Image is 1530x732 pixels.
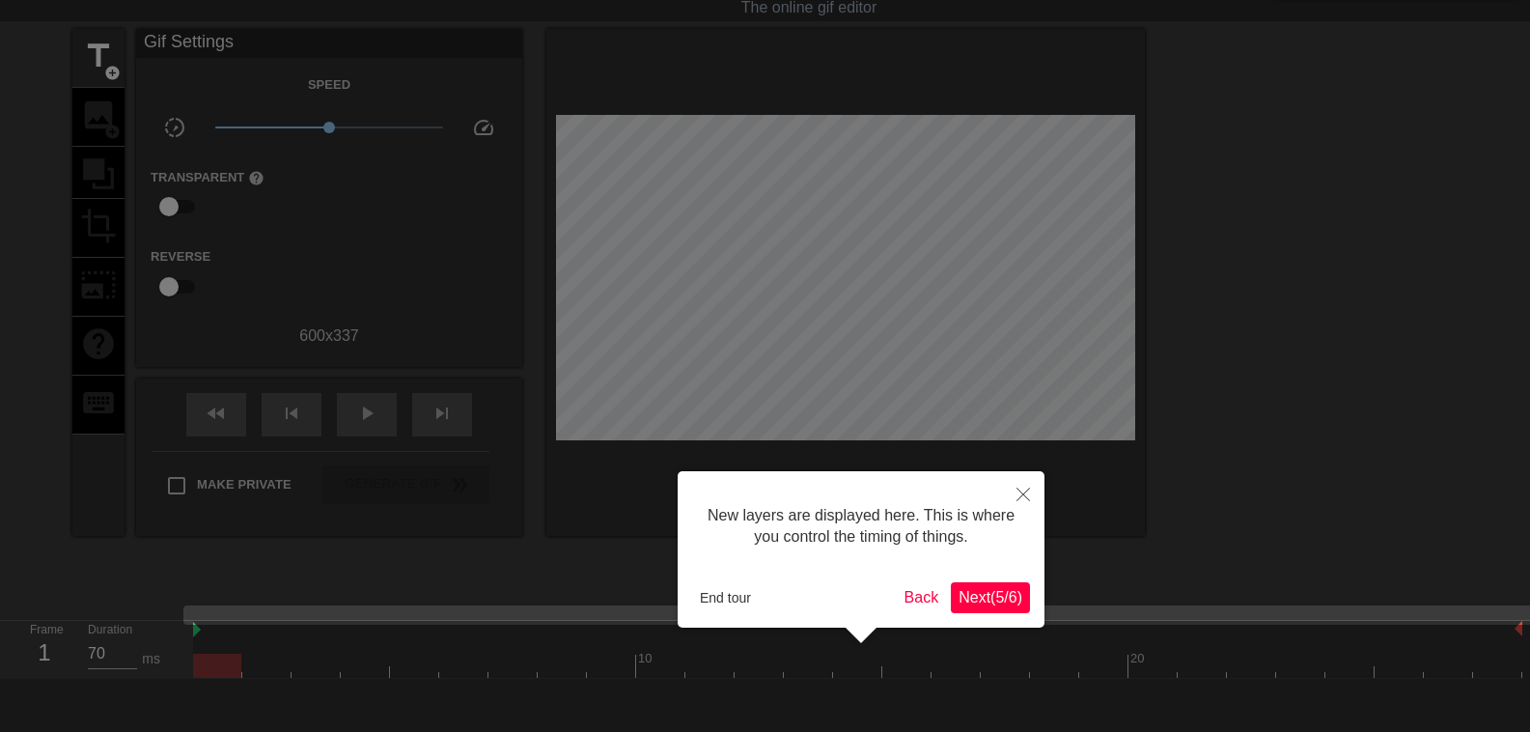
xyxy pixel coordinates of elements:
[88,625,132,636] label: Duration
[280,402,303,425] span: skip_previous
[1515,621,1522,636] img: bound-end.png
[163,116,186,139] span: slow_motion_video
[30,635,59,670] div: 1
[248,170,264,186] span: help
[80,38,117,74] span: title
[692,583,759,612] button: End tour
[104,65,121,81] span: add_circle
[136,29,522,58] div: Gif Settings
[897,582,947,613] button: Back
[692,486,1030,568] div: New layers are displayed here. This is where you control the timing of things.
[951,582,1030,613] button: Next
[472,116,495,139] span: speed
[431,402,454,425] span: skip_next
[205,402,228,425] span: fast_rewind
[197,475,292,494] span: Make Private
[151,247,210,267] label: Reverse
[1130,649,1148,668] div: 20
[142,649,160,669] div: ms
[151,168,264,187] label: Transparent
[308,75,350,95] label: Speed
[15,621,73,677] div: Frame
[959,589,1022,605] span: Next ( 5 / 6 )
[355,402,378,425] span: play_arrow
[1002,471,1044,516] button: Close
[638,649,655,668] div: 10
[136,324,522,348] div: 600 x 337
